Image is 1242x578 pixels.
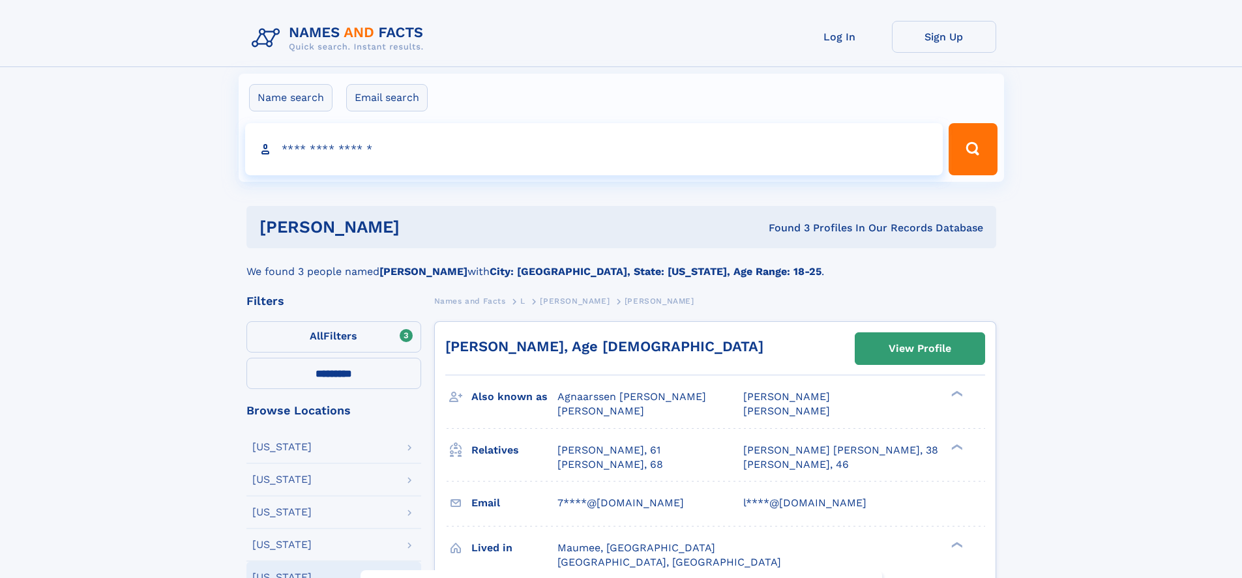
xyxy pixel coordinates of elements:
[490,265,821,278] b: City: [GEOGRAPHIC_DATA], State: [US_STATE], Age Range: 18-25
[520,293,525,309] a: L
[434,293,506,309] a: Names and Facts
[557,390,706,403] span: Agnaarssen [PERSON_NAME]
[259,219,584,235] h1: [PERSON_NAME]
[540,293,610,309] a: [PERSON_NAME]
[246,248,996,280] div: We found 3 people named with .
[246,405,421,416] div: Browse Locations
[520,296,525,306] span: L
[557,556,781,568] span: [GEOGRAPHIC_DATA], [GEOGRAPHIC_DATA]
[252,507,312,517] div: [US_STATE]
[246,295,421,307] div: Filters
[246,321,421,353] label: Filters
[379,265,467,278] b: [PERSON_NAME]
[310,330,323,342] span: All
[948,390,964,398] div: ❯
[788,21,892,53] a: Log In
[471,386,557,408] h3: Also known as
[949,123,997,175] button: Search Button
[471,492,557,514] h3: Email
[557,457,663,472] a: [PERSON_NAME], 68
[743,390,830,403] span: [PERSON_NAME]
[252,540,312,550] div: [US_STATE]
[892,21,996,53] a: Sign Up
[471,537,557,559] h3: Lived in
[948,540,964,549] div: ❯
[743,405,830,417] span: [PERSON_NAME]
[855,333,984,364] a: View Profile
[743,443,938,457] a: [PERSON_NAME] [PERSON_NAME], 38
[557,405,644,417] span: [PERSON_NAME]
[557,443,660,457] a: [PERSON_NAME], 61
[346,84,428,111] label: Email search
[445,338,763,354] a: [PERSON_NAME], Age [DEMOGRAPHIC_DATA]
[540,296,610,306] span: [PERSON_NAME]
[743,457,849,472] a: [PERSON_NAME], 46
[252,442,312,452] div: [US_STATE]
[889,334,951,364] div: View Profile
[471,439,557,461] h3: Relatives
[948,442,964,451] div: ❯
[249,84,333,111] label: Name search
[625,296,694,306] span: [PERSON_NAME]
[246,21,434,56] img: Logo Names and Facts
[245,123,943,175] input: search input
[557,542,715,554] span: Maumee, [GEOGRAPHIC_DATA]
[584,221,983,235] div: Found 3 Profiles In Our Records Database
[252,474,312,485] div: [US_STATE]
